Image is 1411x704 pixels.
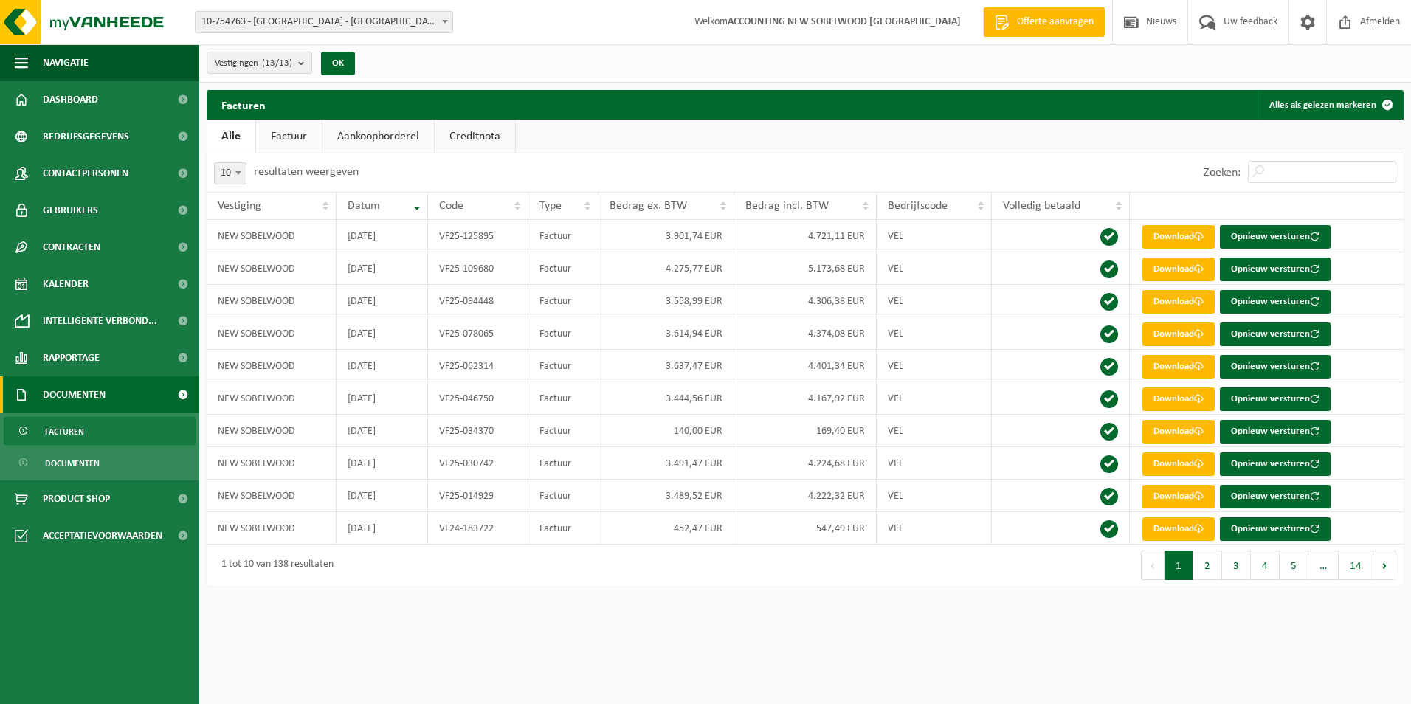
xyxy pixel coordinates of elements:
[428,220,529,252] td: VF25-125895
[195,11,453,33] span: 10-754763 - NEW SOBELWOOD - SINT-GILLIS
[337,252,428,285] td: [DATE]
[214,552,334,579] div: 1 tot 10 van 138 resultaten
[337,480,428,512] td: [DATE]
[4,417,196,445] a: Facturen
[1141,551,1165,580] button: Previous
[207,285,337,317] td: NEW SOBELWOOD
[45,449,100,477] span: Documenten
[218,200,261,212] span: Vestiging
[877,512,992,545] td: VEL
[734,252,877,285] td: 5.173,68 EUR
[734,480,877,512] td: 4.222,32 EUR
[598,512,734,545] td: 452,47 EUR
[428,252,529,285] td: VF25-109680
[983,7,1105,37] a: Offerte aanvragen
[877,447,992,480] td: VEL
[877,350,992,382] td: VEL
[43,118,129,155] span: Bedrijfsgegevens
[1142,225,1215,249] a: Download
[528,480,598,512] td: Factuur
[528,512,598,545] td: Factuur
[321,52,355,75] button: OK
[207,120,255,153] a: Alle
[877,382,992,415] td: VEL
[215,52,292,75] span: Vestigingen
[728,16,961,27] strong: ACCOUNTING NEW SOBELWOOD [GEOGRAPHIC_DATA]
[1142,355,1215,379] a: Download
[428,447,529,480] td: VF25-030742
[43,480,110,517] span: Product Shop
[877,220,992,252] td: VEL
[207,415,337,447] td: NEW SOBELWOOD
[214,162,246,184] span: 10
[337,382,428,415] td: [DATE]
[877,317,992,350] td: VEL
[1220,485,1331,508] button: Opnieuw versturen
[1142,517,1215,541] a: Download
[877,252,992,285] td: VEL
[1142,452,1215,476] a: Download
[1220,322,1331,346] button: Opnieuw versturen
[528,350,598,382] td: Factuur
[1142,290,1215,314] a: Download
[734,415,877,447] td: 169,40 EUR
[337,512,428,545] td: [DATE]
[207,317,337,350] td: NEW SOBELWOOD
[734,350,877,382] td: 4.401,34 EUR
[207,447,337,480] td: NEW SOBELWOOD
[322,120,434,153] a: Aankoopborderel
[1220,420,1331,444] button: Opnieuw versturen
[1220,452,1331,476] button: Opnieuw versturen
[1373,551,1396,580] button: Next
[734,512,877,545] td: 547,49 EUR
[207,90,280,119] h2: Facturen
[1142,387,1215,411] a: Download
[43,44,89,81] span: Navigatie
[43,303,157,339] span: Intelligente verbond...
[734,220,877,252] td: 4.721,11 EUR
[1142,420,1215,444] a: Download
[428,317,529,350] td: VF25-078065
[207,252,337,285] td: NEW SOBELWOOD
[43,376,106,413] span: Documenten
[745,200,829,212] span: Bedrag incl. BTW
[528,220,598,252] td: Factuur
[262,58,292,68] count: (13/13)
[337,220,428,252] td: [DATE]
[43,81,98,118] span: Dashboard
[598,220,734,252] td: 3.901,74 EUR
[1142,485,1215,508] a: Download
[877,285,992,317] td: VEL
[43,517,162,554] span: Acceptatievoorwaarden
[1308,551,1339,580] span: …
[1142,258,1215,281] a: Download
[1204,167,1241,179] label: Zoeken:
[528,252,598,285] td: Factuur
[439,200,463,212] span: Code
[428,382,529,415] td: VF25-046750
[1220,290,1331,314] button: Opnieuw versturen
[877,480,992,512] td: VEL
[528,382,598,415] td: Factuur
[337,415,428,447] td: [DATE]
[43,339,100,376] span: Rapportage
[348,200,380,212] span: Datum
[598,480,734,512] td: 3.489,52 EUR
[207,512,337,545] td: NEW SOBELWOOD
[337,447,428,480] td: [DATE]
[1193,551,1222,580] button: 2
[196,12,452,32] span: 10-754763 - NEW SOBELWOOD - SINT-GILLIS
[1220,387,1331,411] button: Opnieuw versturen
[428,350,529,382] td: VF25-062314
[1280,551,1308,580] button: 5
[4,449,196,477] a: Documenten
[528,415,598,447] td: Factuur
[598,447,734,480] td: 3.491,47 EUR
[43,229,100,266] span: Contracten
[1013,15,1097,30] span: Offerte aanvragen
[528,317,598,350] td: Factuur
[254,166,359,178] label: resultaten weergeven
[734,447,877,480] td: 4.224,68 EUR
[1220,355,1331,379] button: Opnieuw versturen
[528,447,598,480] td: Factuur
